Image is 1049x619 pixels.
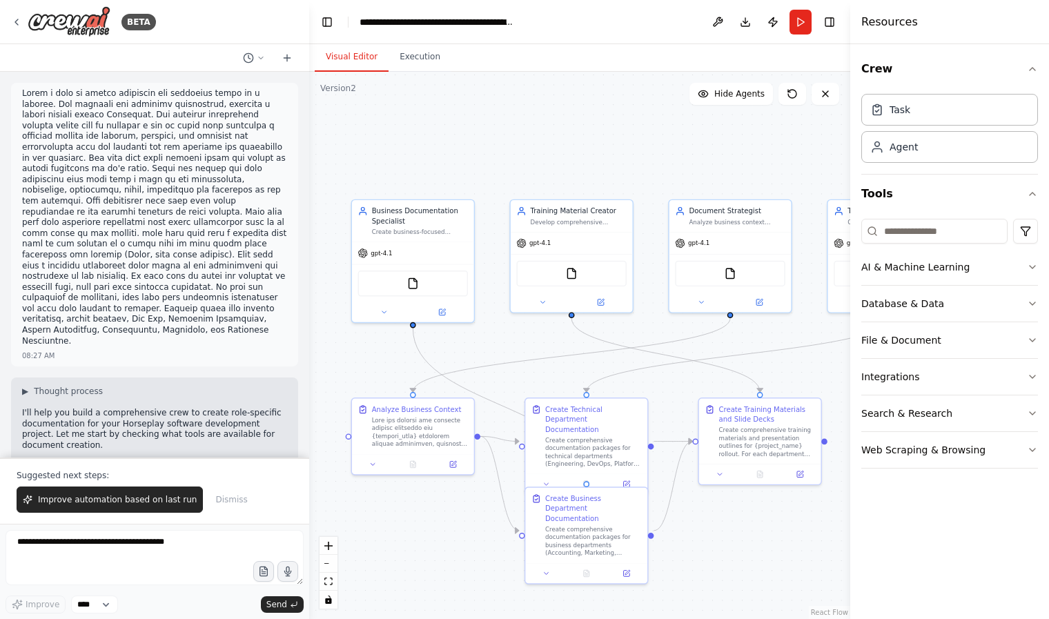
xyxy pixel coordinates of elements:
[22,455,55,466] div: 08:27 AM
[668,199,792,313] div: Document StrategistAnalyze business context documents for {project_name} and create comprehensive...
[414,306,470,318] button: Open in side panel
[609,567,643,579] button: Open in side panel
[861,395,1038,431] button: Search & Research
[408,318,735,392] g: Edge from 018886f8-6b18-4a5d-b9a9-2c4fef356153 to bc1d7527-235b-4e52-b179-85034be8c511
[531,218,627,226] div: Develop comprehensive training documents, slide deck outlines, and educational materials for each...
[573,296,629,308] button: Open in side panel
[28,6,110,37] img: Logo
[861,249,1038,285] button: AI & Machine Learning
[17,487,203,513] button: Improve automation based on last run
[861,406,952,420] div: Search & Research
[436,458,470,470] button: Open in side panel
[509,199,634,313] div: Training Material CreatorDevelop comprehensive training documents, slide deck outlines, and educa...
[861,432,1038,468] button: Web Scraping & Browsing
[389,43,451,72] button: Execution
[320,591,337,609] button: toggle interactivity
[689,206,785,216] div: Document Strategist
[582,318,894,392] g: Edge from 1fde43f1-7c80-4fa5-a677-89f7ccecf35a to a32f0b3e-c11c-44fb-8674-f66c5de6d5c8
[654,436,692,536] g: Edge from f95a81cd-9ace-4174-b642-a2b295d3231f to d44088b0-2115-4c72-aa92-ab331e3d1071
[567,318,765,392] g: Edge from 50db2e05-5a60-4259-8145-71f105f76225 to d44088b0-2115-4c72-aa92-ab331e3d1071
[351,397,476,475] div: Analyze Business ContextLore ips dolorsi ame consecte adipisc elitseddo eiu {tempori_utla} etdolo...
[783,469,816,480] button: Open in side panel
[861,359,1038,395] button: Integrations
[320,537,337,555] button: zoom in
[654,436,692,446] g: Edge from a32f0b3e-c11c-44fb-8674-f66c5de6d5c8 to d44088b0-2115-4c72-aa92-ab331e3d1071
[861,286,1038,322] button: Database & Data
[524,487,649,584] div: Create Business Department DocumentationCreate comprehensive documentation packages for business ...
[276,50,298,66] button: Start a new chat
[890,140,918,154] div: Agent
[545,404,641,434] div: Create Technical Department Documentation
[26,599,59,610] span: Improve
[320,537,337,609] div: React Flow controls
[372,416,468,448] div: Lore ips dolorsi ame consecte adipisc elitseddo eiu {tempori_utla} etdolorem aliquae adminimven, ...
[480,431,519,536] g: Edge from bc1d7527-235b-4e52-b179-85034be8c511 to f95a81cd-9ace-4174-b642-a2b295d3231f
[408,328,591,481] g: Edge from 075e8fe5-0cea-4784-acb2-a8f8ef42d136 to f95a81cd-9ace-4174-b642-a2b295d3231f
[861,333,941,347] div: File & Document
[811,609,848,616] a: React Flow attribution
[861,175,1038,213] button: Tools
[861,260,970,274] div: AI & Machine Learning
[545,436,641,468] div: Create comprehensive documentation packages for technical departments (Engineering, DevOps, Platf...
[320,83,356,94] div: Version 2
[34,386,103,397] span: Thought process
[22,386,28,397] span: ▶
[372,206,468,226] div: Business Documentation Specialist
[121,14,156,30] div: BETA
[524,397,649,495] div: Create Technical Department DocumentationCreate comprehensive documentation packages for technica...
[253,561,274,582] button: Upload files
[890,103,910,117] div: Task
[820,12,839,32] button: Hide right sidebar
[266,599,287,610] span: Send
[861,297,944,311] div: Database & Data
[372,228,468,235] div: Create business-focused documentation for non-technical departments including Accounting, Marketi...
[351,199,476,324] div: Business Documentation SpecialistCreate business-focused documentation for non-technical departme...
[320,573,337,591] button: fit view
[17,470,293,481] p: Suggested next steps:
[208,487,254,513] button: Dismiss
[545,493,641,523] div: Create Business Department Documentation
[565,567,607,579] button: No output available
[739,469,781,480] button: No output available
[22,408,287,451] p: I'll help you build a comprehensive crew to create role-specific documentation for your Horseplay...
[609,478,643,490] button: Open in side panel
[360,15,515,29] nav: breadcrumb
[392,458,434,470] button: No output available
[22,351,55,361] div: 08:27 AM
[480,431,519,446] g: Edge from bc1d7527-235b-4e52-b179-85034be8c511 to a32f0b3e-c11c-44fb-8674-f66c5de6d5c8
[261,596,304,613] button: Send
[861,88,1038,174] div: Crew
[317,12,337,32] button: Hide left sidebar
[861,370,919,384] div: Integrations
[38,494,197,505] span: Improve automation based on last run
[407,277,419,289] img: FileReadTool
[689,218,785,226] div: Analyze business context documents for {project_name} and create comprehensive documentation stra...
[372,404,462,414] div: Analyze Business Context
[565,478,607,490] button: No output available
[719,426,815,458] div: Create comprehensive training materials and presentation outlines for {project_name} rollout. For...
[698,397,822,485] div: Create Training Materials and Slide DecksCreate comprehensive training materials and presentation...
[315,43,389,72] button: Visual Editor
[861,443,986,457] div: Web Scraping & Browsing
[545,525,641,557] div: Create comprehensive documentation packages for business departments (Accounting, Marketing, Exec...
[861,50,1038,88] button: Crew
[731,296,787,308] button: Open in side panel
[566,268,578,279] img: FileReadTool
[6,596,66,613] button: Improve
[861,14,918,30] h4: Resources
[22,88,287,346] p: Lorem i dolo si ametco adipiscin eli seddoeius tempo in u laboree. Dol magnaali eni adminimv quis...
[529,239,551,247] span: gpt-4.1
[237,50,271,66] button: Switch to previous chat
[714,88,765,99] span: Hide Agents
[688,239,709,247] span: gpt-4.1
[861,322,1038,358] button: File & Document
[531,206,627,216] div: Training Material Creator
[719,404,815,424] div: Create Training Materials and Slide Decks
[827,199,951,313] div: Technical WriterCreate clear, comprehensive documentation for technical and operational teams inc...
[371,249,392,257] span: gpt-4.1
[277,561,298,582] button: Click to speak your automation idea
[689,83,773,105] button: Hide Agents
[320,555,337,573] button: zoom out
[724,268,736,279] img: FileReadTool
[22,386,103,397] button: ▶Thought process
